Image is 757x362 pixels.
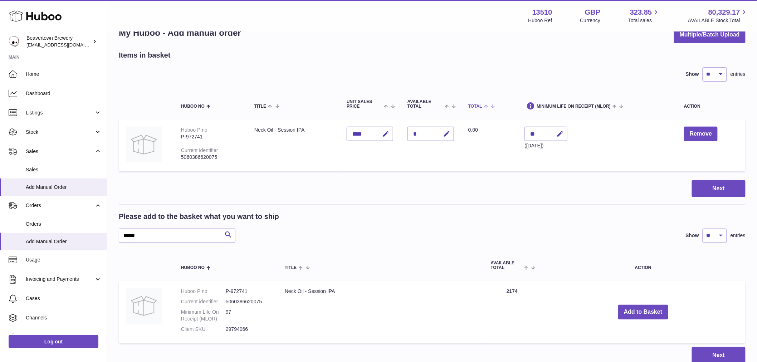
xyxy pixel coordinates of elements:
[686,71,699,78] label: Show
[226,288,270,295] dd: P-972741
[618,305,668,319] button: Add to Basket
[580,17,601,24] div: Currency
[26,202,94,209] span: Orders
[119,27,241,39] h1: My Huboo - Add manual order
[524,142,567,149] div: ([DATE])
[708,8,740,17] span: 80,329.17
[491,261,523,270] span: AVAILABLE Total
[119,212,279,221] h2: Please add to the basket what you want to ship
[674,26,746,43] button: Multiple/Batch Upload
[126,127,162,162] img: Neck Oil - Session IPA
[688,17,748,24] span: AVAILABLE Stock Total
[254,104,266,109] span: Title
[9,335,98,348] a: Log out
[347,99,382,109] span: Unit Sales Price
[181,265,205,270] span: Huboo no
[181,298,226,305] dt: Current identifier
[692,180,746,197] button: Next
[126,288,162,324] img: Neck Oil - Session IPA
[181,154,240,161] div: 5060386620075
[468,104,482,109] span: Total
[26,238,102,245] span: Add Manual Order
[731,71,746,78] span: entries
[278,281,484,343] td: Neck Oil - Session IPA
[181,127,207,133] div: Huboo P no
[26,35,91,48] div: Beavertown Brewery
[119,50,171,60] h2: Items in basket
[484,281,541,343] td: 2174
[628,17,660,24] span: Total sales
[26,90,102,97] span: Dashboard
[585,8,600,17] strong: GBP
[528,17,552,24] div: Huboo Ref
[26,184,102,191] span: Add Manual Order
[686,232,699,239] label: Show
[532,8,552,17] strong: 13510
[226,309,270,322] dd: 97
[226,326,270,333] dd: 29794066
[26,42,105,48] span: [EMAIL_ADDRESS][DOMAIN_NAME]
[247,119,340,171] td: Neck Oil - Session IPA
[684,127,718,141] button: Remove
[26,129,94,136] span: Stock
[468,127,478,133] span: 0.00
[541,254,746,277] th: Action
[26,148,94,155] span: Sales
[26,276,94,283] span: Invoicing and Payments
[181,133,240,140] div: P-972741
[731,232,746,239] span: entries
[688,8,748,24] a: 80,329.17 AVAILABLE Stock Total
[26,166,102,173] span: Sales
[26,295,102,302] span: Cases
[26,71,102,78] span: Home
[285,265,297,270] span: Title
[26,314,102,321] span: Channels
[628,8,660,24] a: 323.85 Total sales
[684,104,738,109] div: Action
[226,298,270,305] dd: 5060386620075
[26,109,94,116] span: Listings
[9,36,19,47] img: internalAdmin-13510@internal.huboo.com
[181,288,226,295] dt: Huboo P no
[181,104,205,109] span: Huboo no
[181,147,218,153] div: Current identifier
[26,256,102,263] span: Usage
[407,99,443,109] span: AVAILABLE Total
[181,326,226,333] dt: Client SKU
[537,104,611,109] span: Minimum Life On Receipt (MLOR)
[26,221,102,228] span: Orders
[630,8,652,17] span: 323.85
[181,309,226,322] dt: Minimum Life On Receipt (MLOR)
